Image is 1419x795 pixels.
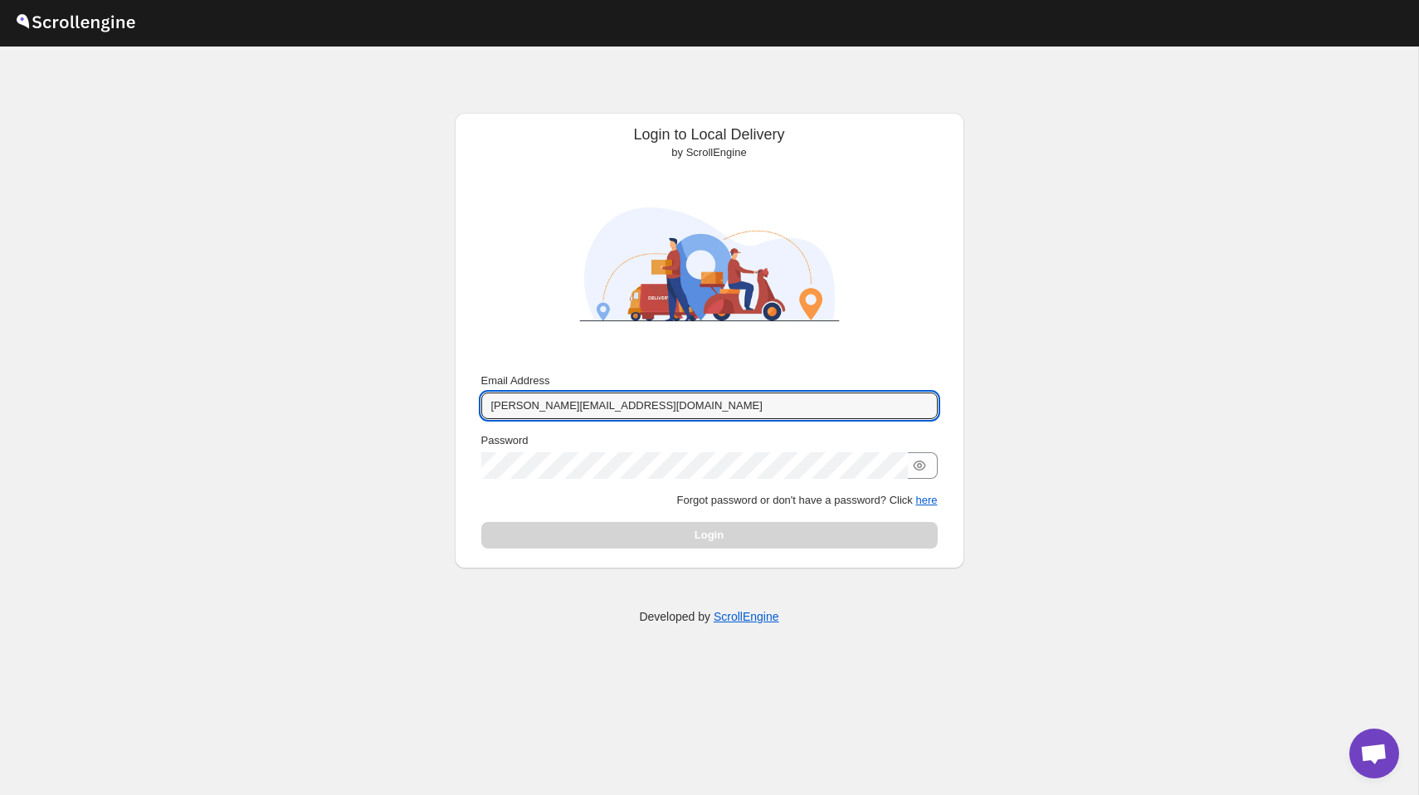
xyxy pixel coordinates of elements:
[481,492,938,509] p: Forgot password or don't have a password? Click
[1349,729,1399,778] div: Open chat
[564,168,855,361] img: ScrollEngine
[468,126,951,161] div: Login to Local Delivery
[714,610,779,623] a: ScrollEngine
[481,434,529,446] span: Password
[639,608,778,625] p: Developed by
[915,494,937,506] button: here
[481,374,550,387] span: Email Address
[671,146,746,159] span: by ScrollEngine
